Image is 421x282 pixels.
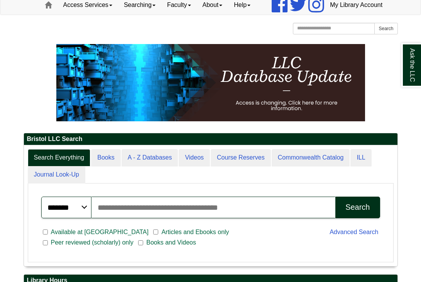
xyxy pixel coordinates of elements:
input: Available at [GEOGRAPHIC_DATA] [43,229,48,236]
a: Course Reserves [211,149,271,166]
a: Journal Look-Up [28,166,85,183]
a: ILL [350,149,371,166]
img: HTML tutorial [56,44,365,121]
button: Search [374,23,397,34]
a: A - Z Databases [122,149,178,166]
h2: Bristol LLC Search [24,133,397,145]
span: Peer reviewed (scholarly) only [48,238,137,247]
span: Articles and Ebooks only [158,228,232,237]
a: Commonwealth Catalog [272,149,350,166]
input: Peer reviewed (scholarly) only [43,240,48,246]
a: Advanced Search [330,229,378,235]
button: Search [335,197,380,218]
input: Articles and Ebooks only [153,229,158,236]
a: Books [91,149,120,166]
span: Available at [GEOGRAPHIC_DATA] [48,228,152,237]
a: Search Everything [28,149,91,166]
span: Books and Videos [143,238,199,247]
div: Search [345,203,370,212]
a: Videos [179,149,210,166]
input: Books and Videos [138,240,143,246]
